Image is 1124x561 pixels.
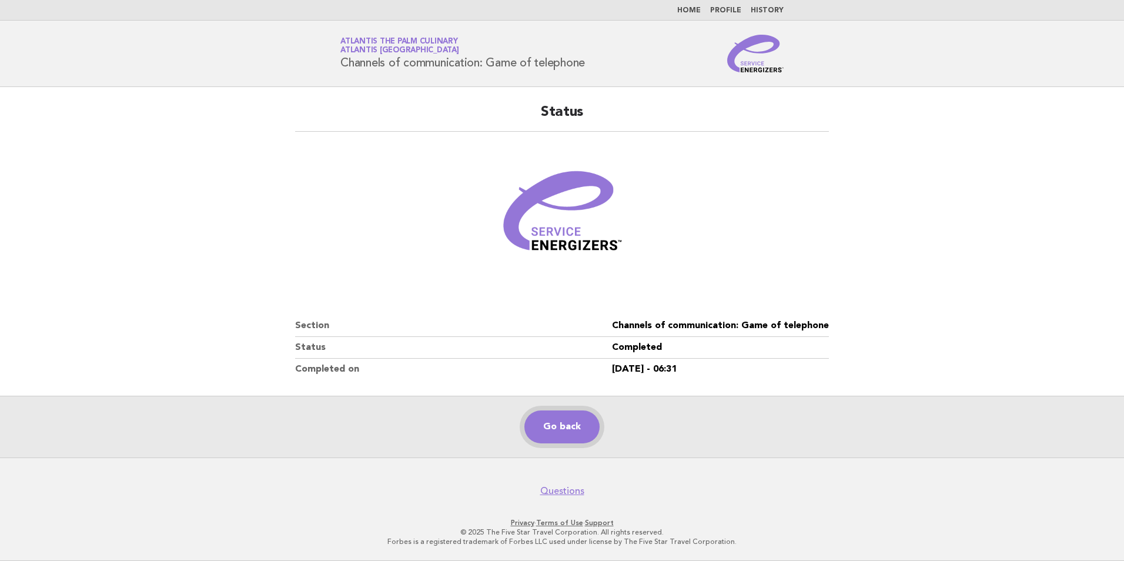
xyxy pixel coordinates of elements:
[751,7,784,14] a: History
[295,359,612,380] dt: Completed on
[612,359,829,380] dd: [DATE] - 06:31
[536,519,583,527] a: Terms of Use
[340,38,585,69] h1: Channels of communication: Game of telephone
[540,485,584,497] a: Questions
[340,47,459,55] span: Atlantis [GEOGRAPHIC_DATA]
[491,146,633,287] img: Verified
[727,35,784,72] img: Service Energizers
[295,337,612,359] dt: Status
[202,527,922,537] p: © 2025 The Five Star Travel Corporation. All rights reserved.
[612,315,829,337] dd: Channels of communication: Game of telephone
[524,410,600,443] a: Go back
[612,337,829,359] dd: Completed
[585,519,614,527] a: Support
[202,537,922,546] p: Forbes is a registered trademark of Forbes LLC used under license by The Five Star Travel Corpora...
[710,7,741,14] a: Profile
[677,7,701,14] a: Home
[202,518,922,527] p: · ·
[340,38,459,54] a: Atlantis The Palm CulinaryAtlantis [GEOGRAPHIC_DATA]
[511,519,534,527] a: Privacy
[295,103,829,132] h2: Status
[295,315,612,337] dt: Section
